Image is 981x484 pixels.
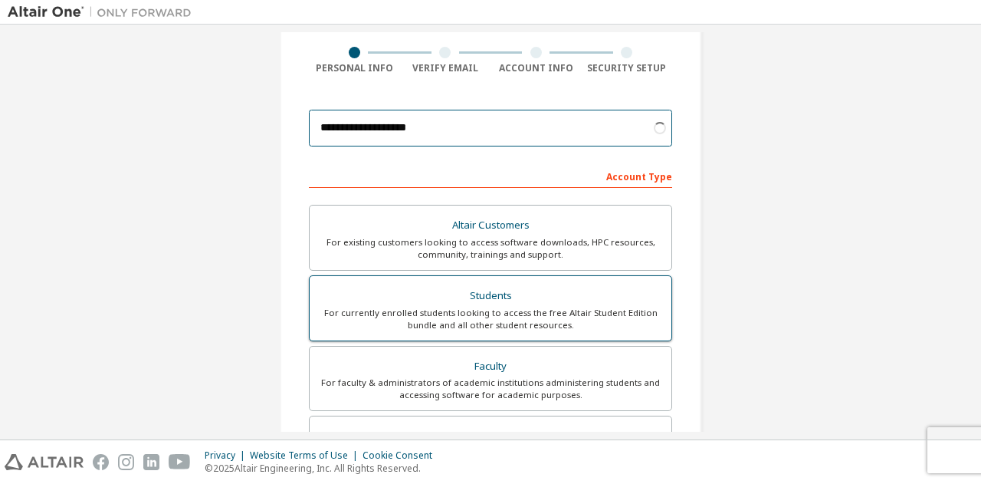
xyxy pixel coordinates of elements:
p: © 2025 Altair Engineering, Inc. All Rights Reserved. [205,462,441,475]
div: For currently enrolled students looking to access the free Altair Student Edition bundle and all ... [319,307,662,331]
div: Website Terms of Use [250,449,363,462]
div: Account Type [309,163,672,188]
div: Cookie Consent [363,449,441,462]
div: Faculty [319,356,662,377]
img: facebook.svg [93,454,109,470]
div: Everyone else [319,426,662,447]
div: Altair Customers [319,215,662,236]
img: altair_logo.svg [5,454,84,470]
img: instagram.svg [118,454,134,470]
img: linkedin.svg [143,454,159,470]
img: Altair One [8,5,199,20]
div: Personal Info [309,62,400,74]
div: Security Setup [582,62,673,74]
div: For existing customers looking to access software downloads, HPC resources, community, trainings ... [319,236,662,261]
div: Privacy [205,449,250,462]
div: Verify Email [400,62,491,74]
div: Students [319,285,662,307]
img: youtube.svg [169,454,191,470]
div: Account Info [490,62,582,74]
div: For faculty & administrators of academic institutions administering students and accessing softwa... [319,377,662,401]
